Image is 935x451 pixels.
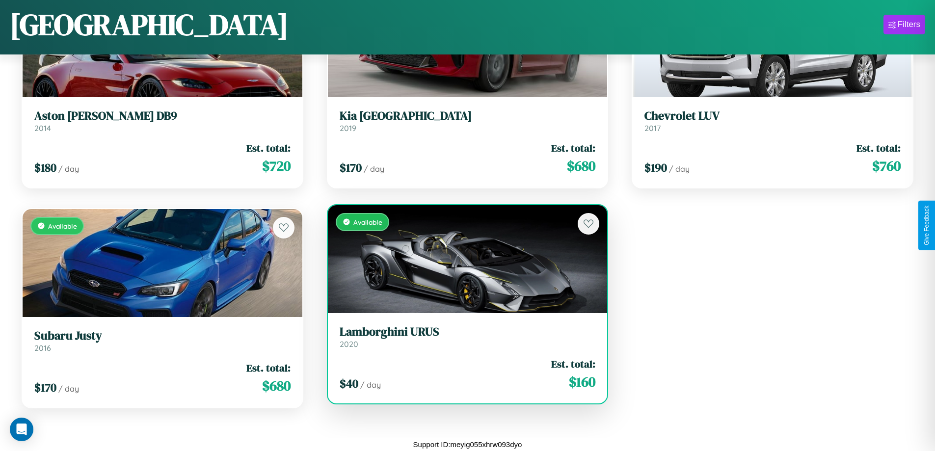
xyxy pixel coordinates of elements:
[246,141,291,155] span: Est. total:
[340,375,358,392] span: $ 40
[34,109,291,123] h3: Aston [PERSON_NAME] DB9
[48,222,77,230] span: Available
[262,376,291,396] span: $ 680
[340,109,596,133] a: Kia [GEOGRAPHIC_DATA]2019
[353,218,382,226] span: Available
[34,123,51,133] span: 2014
[364,164,384,174] span: / day
[644,109,901,123] h3: Chevrolet LUV
[246,361,291,375] span: Est. total:
[34,379,56,396] span: $ 170
[340,109,596,123] h3: Kia [GEOGRAPHIC_DATA]
[856,141,901,155] span: Est. total:
[58,384,79,394] span: / day
[413,438,522,451] p: Support ID: meyig055xhrw093dyo
[883,15,925,34] button: Filters
[569,372,595,392] span: $ 160
[644,123,661,133] span: 2017
[34,329,291,343] h3: Subaru Justy
[872,156,901,176] span: $ 760
[360,380,381,390] span: / day
[669,164,690,174] span: / day
[340,159,362,176] span: $ 170
[923,206,930,245] div: Give Feedback
[10,418,33,441] div: Open Intercom Messenger
[340,325,596,349] a: Lamborghini URUS2020
[551,141,595,155] span: Est. total:
[10,4,289,45] h1: [GEOGRAPHIC_DATA]
[567,156,595,176] span: $ 680
[340,339,358,349] span: 2020
[262,156,291,176] span: $ 720
[34,159,56,176] span: $ 180
[551,357,595,371] span: Est. total:
[644,159,667,176] span: $ 190
[644,109,901,133] a: Chevrolet LUV2017
[34,343,51,353] span: 2016
[34,329,291,353] a: Subaru Justy2016
[34,109,291,133] a: Aston [PERSON_NAME] DB92014
[898,20,920,29] div: Filters
[58,164,79,174] span: / day
[340,325,596,339] h3: Lamborghini URUS
[340,123,356,133] span: 2019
